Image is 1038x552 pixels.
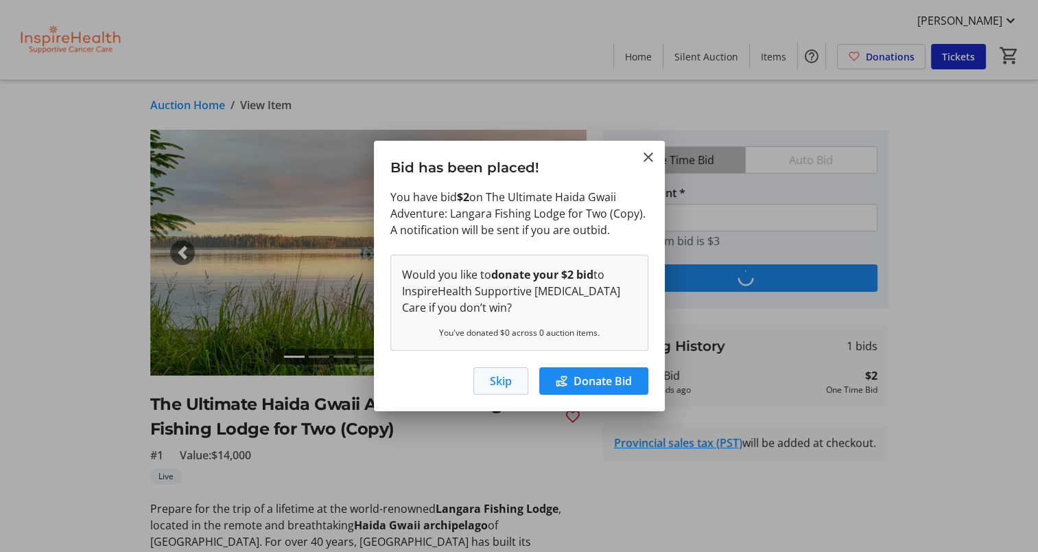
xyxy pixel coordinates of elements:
[640,149,657,165] button: Close
[402,327,637,339] p: You've donated $0 across 0 auction items.
[402,266,637,316] p: Would you like to to InspireHealth Supportive [MEDICAL_DATA] Care if you don’t win?
[390,189,648,238] p: You have bid on The Ultimate Haida Gwaii Adventure: Langara Fishing Lodge for Two (Copy). A notif...
[491,267,593,282] strong: donate your $2 bid
[539,367,648,395] button: Donate Bid
[374,141,665,188] h3: Bid has been placed!
[473,367,528,395] button: Skip
[574,373,632,389] span: Donate Bid
[457,189,469,205] strong: $2
[490,373,512,389] span: Skip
